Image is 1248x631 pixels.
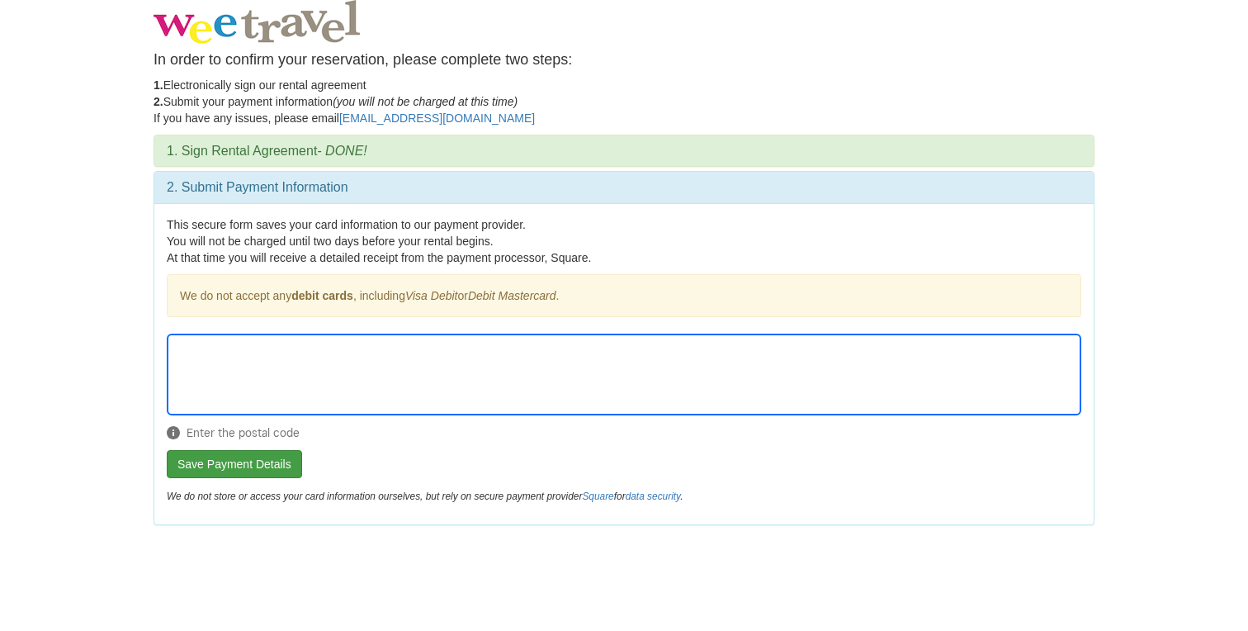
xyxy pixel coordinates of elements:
[167,491,683,502] em: We do not store or access your card information ourselves, but rely on secure payment provider for .
[154,77,1094,126] p: Electronically sign our rental agreement Submit your payment information If you have any issues, ...
[154,95,163,108] strong: 2.
[468,289,556,302] em: Debit Mastercard
[154,52,1094,69] h4: In order to confirm your reservation, please complete two steps:
[167,180,1081,195] h3: 2. Submit Payment Information
[167,450,302,478] button: Save Payment Details
[582,491,613,502] a: Square
[339,111,535,125] a: [EMAIL_ADDRESS][DOMAIN_NAME]
[317,144,366,158] em: - DONE!
[167,274,1081,317] div: We do not accept any , including or .
[405,289,458,302] em: Visa Debit
[291,289,353,302] strong: debit cards
[333,95,518,108] em: (you will not be charged at this time)
[154,78,163,92] strong: 1.
[167,425,1081,441] span: Enter the postal code
[167,144,1081,159] h3: 1. Sign Rental Agreement
[168,334,1080,415] iframe: Secure Credit Card Form
[167,216,1081,266] p: This secure form saves your card information to our payment provider. You will not be charged unt...
[626,491,681,502] a: data security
